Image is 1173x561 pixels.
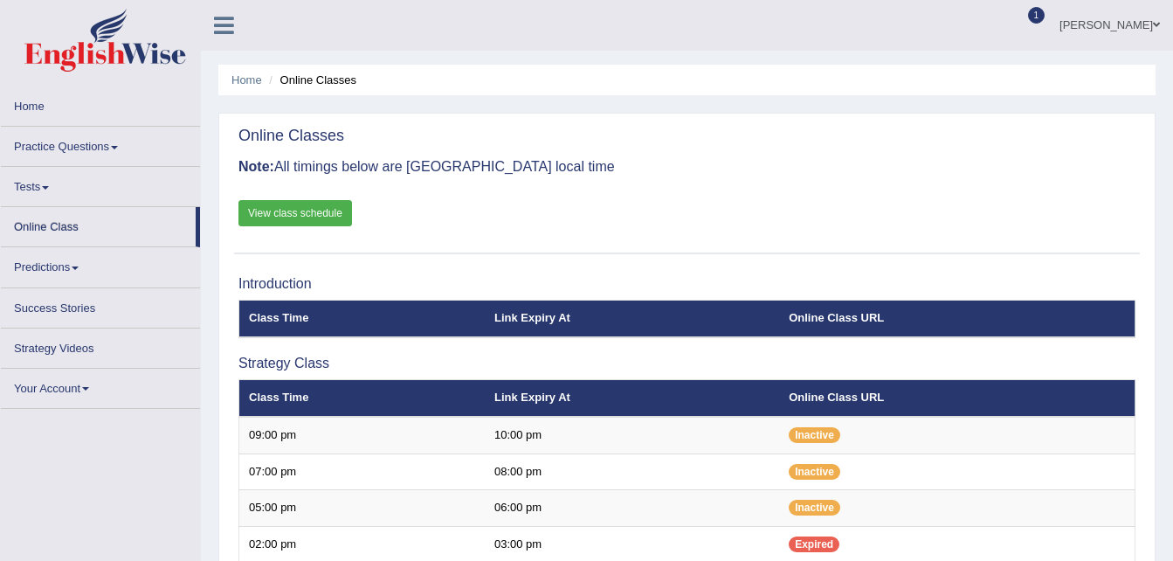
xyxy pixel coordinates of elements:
[485,417,779,454] td: 10:00 pm
[1028,7,1045,24] span: 1
[485,454,779,490] td: 08:00 pm
[238,356,1135,371] h3: Strategy Class
[789,537,839,552] span: Expired
[1,288,200,322] a: Success Stories
[239,301,485,337] th: Class Time
[789,500,840,516] span: Inactive
[239,454,485,490] td: 07:00 pm
[1,369,200,403] a: Your Account
[779,301,1135,337] th: Online Class URL
[1,247,200,281] a: Predictions
[1,167,200,201] a: Tests
[1,207,196,241] a: Online Class
[238,159,274,174] b: Note:
[238,159,1135,175] h3: All timings below are [GEOGRAPHIC_DATA] local time
[485,380,779,417] th: Link Expiry At
[265,72,356,88] li: Online Classes
[238,276,1135,292] h3: Introduction
[789,464,840,480] span: Inactive
[239,417,485,454] td: 09:00 pm
[238,200,352,226] a: View class schedule
[239,490,485,527] td: 05:00 pm
[238,128,344,145] h2: Online Classes
[231,73,262,87] a: Home
[1,127,200,161] a: Practice Questions
[1,87,200,121] a: Home
[1,329,200,363] a: Strategy Videos
[239,380,485,417] th: Class Time
[485,301,779,337] th: Link Expiry At
[485,490,779,527] td: 06:00 pm
[789,427,840,443] span: Inactive
[779,380,1135,417] th: Online Class URL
